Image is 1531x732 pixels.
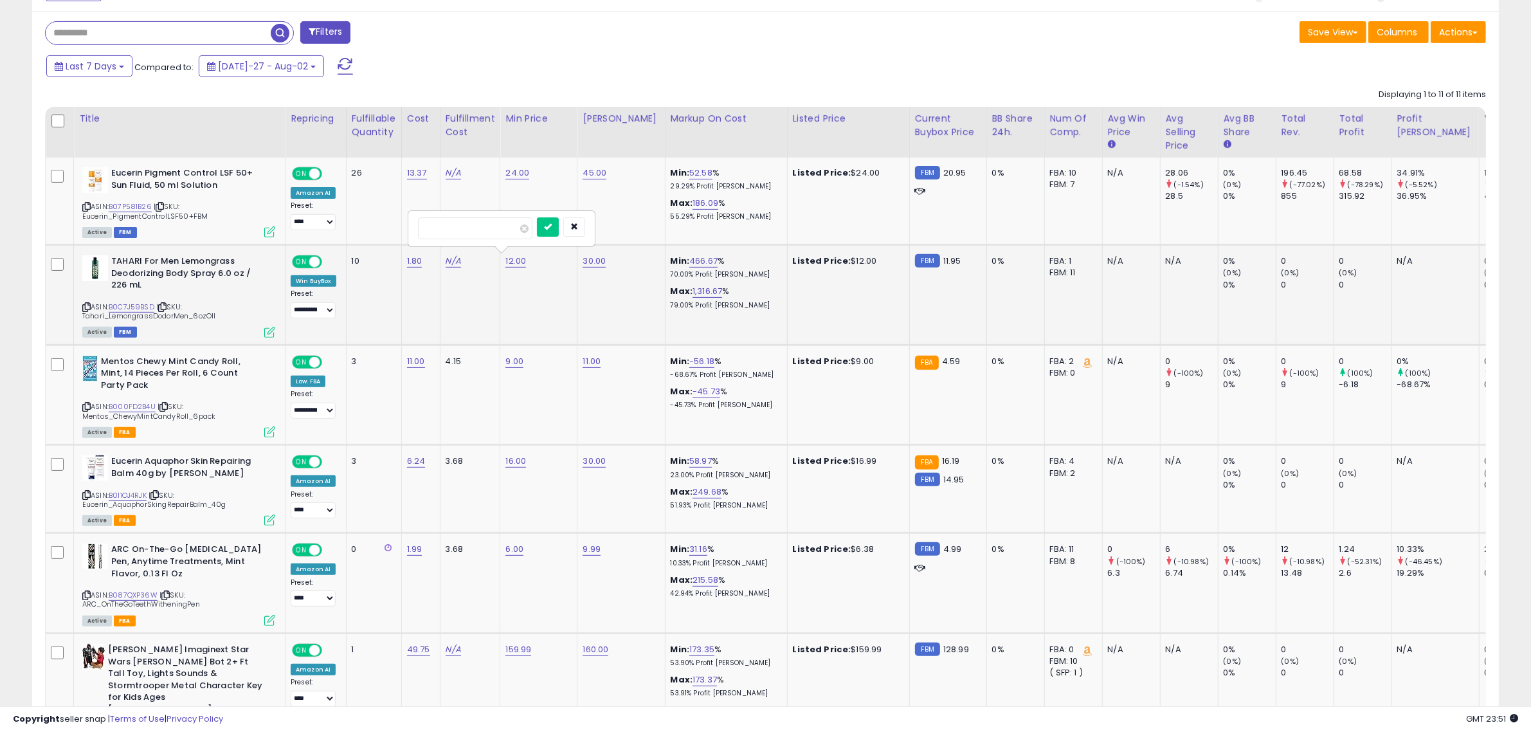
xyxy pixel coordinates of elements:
[1377,26,1417,39] span: Columns
[671,589,777,598] p: 42.94% Profit [PERSON_NAME]
[108,644,264,718] b: [PERSON_NAME] Imaginext Star Wars [PERSON_NAME] Bot 2+ Ft Tall Toy, Lights Sounds & Stormtrooper ...
[1282,268,1300,278] small: (0%)
[114,515,136,526] span: FBA
[1224,567,1276,579] div: 0.14%
[689,355,714,368] a: -56.18
[1224,190,1276,202] div: 0%
[1166,167,1218,179] div: 28.06
[671,455,777,479] div: %
[583,112,659,125] div: [PERSON_NAME]
[293,169,309,179] span: ON
[293,356,309,367] span: ON
[446,167,461,179] a: N/A
[291,376,325,387] div: Low. FBA
[793,167,900,179] div: $24.00
[1339,279,1391,291] div: 0
[1368,21,1429,43] button: Columns
[671,301,777,310] p: 79.00% Profit [PERSON_NAME]
[1397,190,1479,202] div: 36.95%
[1166,112,1213,152] div: Avg Selling Price
[1282,112,1328,139] div: Total Rev.
[1406,556,1442,567] small: (-46.45%)
[1282,255,1334,267] div: 0
[1406,179,1437,190] small: (-5.52%)
[915,356,939,370] small: FBA
[1290,556,1325,567] small: (-10.98%)
[1108,255,1150,267] div: N/A
[915,542,940,556] small: FBM
[109,401,156,412] a: B000FD2B4U
[1166,190,1218,202] div: 28.5
[109,201,152,212] a: B07P581B26
[1282,356,1334,367] div: 0
[407,167,427,179] a: 13.37
[992,356,1035,367] div: 0%
[114,616,136,627] span: FBA
[671,643,690,655] b: Min:
[82,201,208,221] span: | SKU: Eucerin_PigmentControlLSF50+FBM
[1224,167,1276,179] div: 0%
[291,289,336,318] div: Preset:
[1290,179,1325,190] small: (-77.02%)
[671,182,777,191] p: 29.29% Profit [PERSON_NAME]
[693,385,720,398] a: -45.73
[1224,368,1242,378] small: (0%)
[693,574,718,587] a: 215.58
[942,455,960,467] span: 16.19
[943,473,965,486] span: 14.95
[291,201,336,230] div: Preset:
[671,574,693,586] b: Max:
[109,490,147,501] a: B011OJ4RJK
[1485,268,1503,278] small: (0%)
[1108,167,1150,179] div: N/A
[82,590,200,609] span: | SKU: ARC_OnTheGoTeethWitheningPen
[1339,356,1391,367] div: 0
[82,255,108,281] img: 410LFjoIZjL._SL40_.jpg
[1290,368,1319,378] small: (-100%)
[1224,112,1271,139] div: Avg BB Share
[1108,544,1160,555] div: 0
[407,112,435,125] div: Cost
[1348,556,1382,567] small: (-52.31%)
[915,455,939,470] small: FBA
[82,644,105,670] img: 51MOvHIQVqL._SL40_.jpg
[1397,544,1479,555] div: 10.33%
[1282,167,1334,179] div: 196.45
[134,61,194,73] span: Compared to:
[320,356,341,367] span: OFF
[1339,268,1357,278] small: (0%)
[1174,556,1209,567] small: (-10.98%)
[82,401,215,421] span: | SKU: Mentos_ChewyMintCandyRoll_6pack
[82,455,275,524] div: ASIN:
[446,544,491,555] div: 3.68
[1224,268,1242,278] small: (0%)
[1300,21,1366,43] button: Save View
[293,457,309,468] span: ON
[446,255,461,268] a: N/A
[82,616,112,627] span: All listings currently available for purchase on Amazon
[1050,644,1092,655] div: FBA: 0
[291,187,336,199] div: Amazon AI
[291,563,336,575] div: Amazon AI
[82,167,275,236] div: ASIN:
[1050,356,1092,367] div: FBA: 2
[505,255,526,268] a: 12.00
[82,544,108,569] img: 419LJAJZGyL._SL40_.jpg
[671,455,690,467] b: Min:
[671,355,690,367] b: Min:
[352,167,392,179] div: 26
[689,455,712,468] a: 58.97
[167,713,223,725] a: Privacy Policy
[942,355,961,367] span: 4.59
[671,112,782,125] div: Markup on Cost
[1224,544,1276,555] div: 0%
[82,227,112,238] span: All listings currently available for purchase on Amazon
[352,644,392,655] div: 1
[915,112,981,139] div: Current Buybox Price
[693,673,717,686] a: 173.37
[407,355,425,368] a: 11.00
[291,275,336,287] div: Win BuyBox
[1108,455,1150,467] div: N/A
[992,544,1035,555] div: 0%
[693,197,718,210] a: 186.09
